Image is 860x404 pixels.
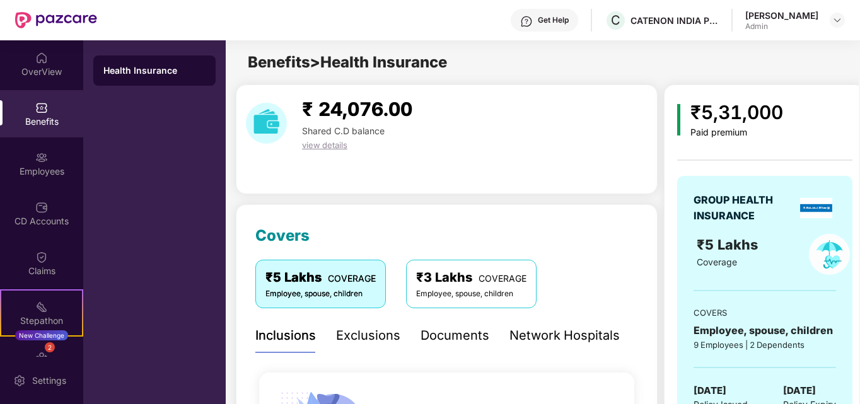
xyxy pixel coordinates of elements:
[697,257,737,267] span: Coverage
[35,201,48,214] img: svg+xml;base64,PHN2ZyBpZD0iQ0RfQWNjb3VudHMiIGRhdGEtbmFtZT0iQ0QgQWNjb3VudHMiIHhtbG5zPSJodHRwOi8vd3...
[800,198,832,218] img: insurerLogo
[421,326,489,345] div: Documents
[630,14,719,26] div: CATENON INDIA PRIVATE LIMITED
[611,13,620,28] span: C
[302,98,412,120] span: ₹ 24,076.00
[35,151,48,164] img: svg+xml;base64,PHN2ZyBpZD0iRW1wbG95ZWVzIiB4bWxucz0iaHR0cDovL3d3dy53My5vcmcvMjAwMC9zdmciIHdpZHRoPS...
[690,98,783,127] div: ₹5,31,000
[745,21,818,32] div: Admin
[694,306,836,319] div: COVERS
[832,15,842,25] img: svg+xml;base64,PHN2ZyBpZD0iRHJvcGRvd24tMzJ4MzIiIHhtbG5zPSJodHRwOi8vd3d3LnczLm9yZy8yMDAwL3N2ZyIgd2...
[35,301,48,313] img: svg+xml;base64,PHN2ZyB4bWxucz0iaHR0cDovL3d3dy53My5vcmcvMjAwMC9zdmciIHdpZHRoPSIyMSIgaGVpZ2h0PSIyMC...
[15,330,68,340] div: New Challenge
[783,383,816,398] span: [DATE]
[265,288,376,300] div: Employee, spouse, children
[538,15,569,25] div: Get Help
[745,9,818,21] div: [PERSON_NAME]
[416,268,526,287] div: ₹3 Lakhs
[103,64,206,77] div: Health Insurance
[328,273,376,284] span: COVERAGE
[520,15,533,28] img: svg+xml;base64,PHN2ZyBpZD0iSGVscC0zMngzMiIgeG1sbnM9Imh0dHA6Ly93d3cudzMub3JnLzIwMDAvc3ZnIiB3aWR0aD...
[302,140,347,150] span: view details
[1,315,82,327] div: Stepathon
[35,101,48,114] img: svg+xml;base64,PHN2ZyBpZD0iQmVuZWZpdHMiIHhtbG5zPSJodHRwOi8vd3d3LnczLm9yZy8yMDAwL3N2ZyIgd2lkdGg9Ij...
[694,383,726,398] span: [DATE]
[35,251,48,263] img: svg+xml;base64,PHN2ZyBpZD0iQ2xhaW0iIHhtbG5zPSJodHRwOi8vd3d3LnczLm9yZy8yMDAwL3N2ZyIgd2lkdGg9IjIwIi...
[697,236,762,253] span: ₹5 Lakhs
[255,226,310,245] span: Covers
[246,103,287,144] img: download
[45,342,55,352] div: 2
[13,374,26,387] img: svg+xml;base64,PHN2ZyBpZD0iU2V0dGluZy0yMHgyMCIgeG1sbnM9Imh0dHA6Ly93d3cudzMub3JnLzIwMDAvc3ZnIiB3aW...
[479,273,526,284] span: COVERAGE
[690,127,783,138] div: Paid premium
[248,53,447,71] span: Benefits > Health Insurance
[677,104,680,136] img: icon
[416,288,526,300] div: Employee, spouse, children
[265,268,376,287] div: ₹5 Lakhs
[255,326,316,345] div: Inclusions
[694,338,836,351] div: 9 Employees | 2 Dependents
[35,350,48,363] img: svg+xml;base64,PHN2ZyBpZD0iRW5kb3JzZW1lbnRzIiB4bWxucz0iaHR0cDovL3d3dy53My5vcmcvMjAwMC9zdmciIHdpZH...
[15,12,97,28] img: New Pazcare Logo
[28,374,70,387] div: Settings
[694,323,836,338] div: Employee, spouse, children
[809,234,850,275] img: policyIcon
[302,125,385,136] span: Shared C.D balance
[336,326,400,345] div: Exclusions
[694,192,796,224] div: GROUP HEALTH INSURANCE
[509,326,620,345] div: Network Hospitals
[35,52,48,64] img: svg+xml;base64,PHN2ZyBpZD0iSG9tZSIgeG1sbnM9Imh0dHA6Ly93d3cudzMub3JnLzIwMDAvc3ZnIiB3aWR0aD0iMjAiIG...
